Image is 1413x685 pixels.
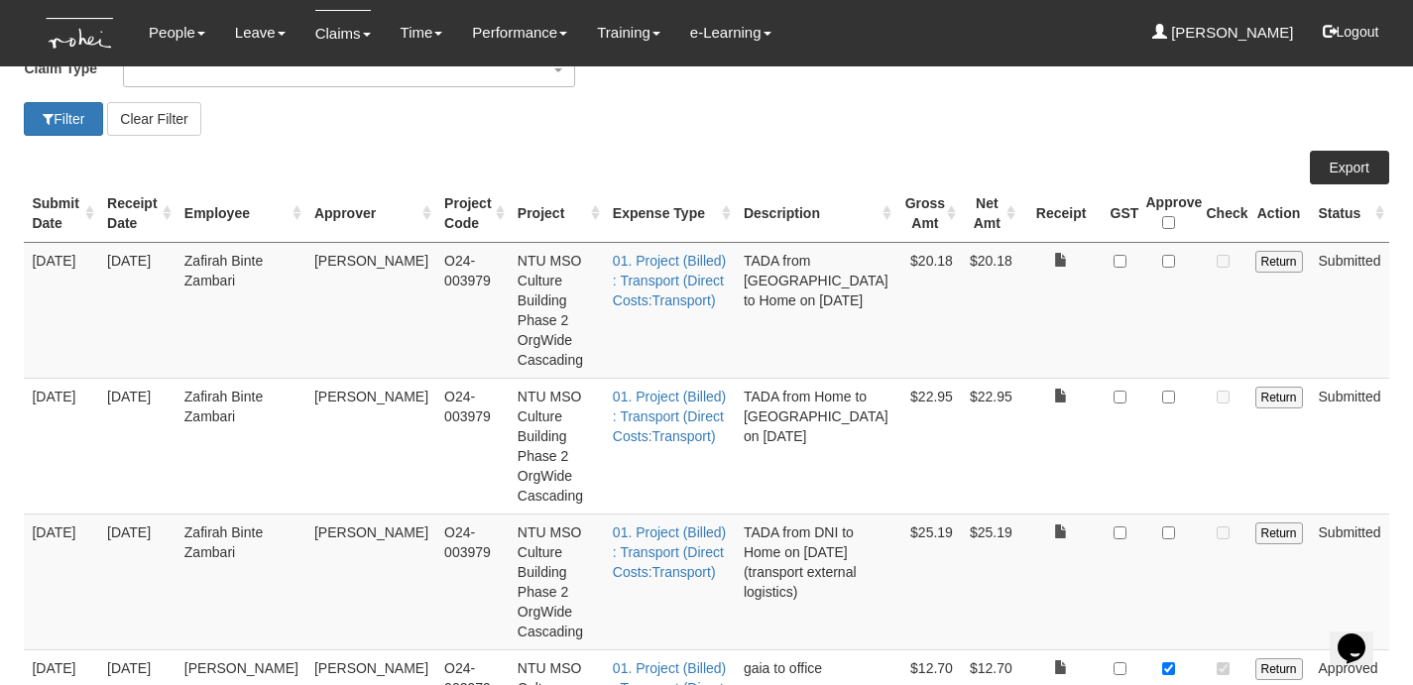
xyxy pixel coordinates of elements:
td: [PERSON_NAME] [306,378,436,514]
td: O24-003979 [436,242,510,378]
th: Employee : activate to sort column ascending [177,184,306,243]
a: Export [1310,151,1389,184]
a: People [149,10,205,56]
button: Logout [1309,8,1393,56]
th: Description : activate to sort column ascending [736,184,896,243]
a: [PERSON_NAME] [1152,10,1294,56]
label: Claim Type [24,54,123,82]
td: [PERSON_NAME] [306,242,436,378]
td: [DATE] [99,514,177,649]
td: Submitted [1311,378,1389,514]
th: Gross Amt : activate to sort column ascending [896,184,961,243]
th: Receipt [1020,184,1103,243]
td: O24-003979 [436,514,510,649]
td: [DATE] [99,242,177,378]
td: TADA from DNI to Home on [DATE] (transport external logistics) [736,514,896,649]
input: Return [1255,522,1303,544]
td: [DATE] [24,378,99,514]
th: Check [1199,184,1247,243]
input: Return [1255,251,1303,273]
td: Submitted [1311,514,1389,649]
td: NTU MSO Culture Building Phase 2 OrgWide Cascading [510,514,605,649]
td: Zafirah Binte Zambari [177,242,306,378]
a: e-Learning [690,10,771,56]
td: Zafirah Binte Zambari [177,378,306,514]
th: Net Amt : activate to sort column ascending [961,184,1020,243]
th: Project Code : activate to sort column ascending [436,184,510,243]
a: 01. Project (Billed) : Transport (Direct Costs:Transport) [613,524,726,580]
th: Approve [1138,184,1199,243]
a: Training [597,10,660,56]
a: 01. Project (Billed) : Transport (Direct Costs:Transport) [613,253,726,308]
th: Action [1247,184,1311,243]
iframe: chat widget [1330,606,1393,665]
th: Submit Date : activate to sort column ascending [24,184,99,243]
td: Submitted [1311,242,1389,378]
td: NTU MSO Culture Building Phase 2 OrgWide Cascading [510,378,605,514]
a: 01. Project (Billed) : Transport (Direct Costs:Transport) [613,389,726,444]
td: $22.95 [896,378,961,514]
a: Leave [235,10,286,56]
a: Performance [472,10,567,56]
td: $25.19 [896,514,961,649]
th: Status : activate to sort column ascending [1311,184,1389,243]
td: O24-003979 [436,378,510,514]
td: [DATE] [99,378,177,514]
td: TADA from [GEOGRAPHIC_DATA] to Home on [DATE] [736,242,896,378]
td: NTU MSO Culture Building Phase 2 OrgWide Cascading [510,242,605,378]
button: Filter [24,102,103,136]
a: Claims [315,10,371,57]
input: Return [1255,387,1303,408]
td: $22.95 [961,378,1020,514]
td: TADA from Home to [GEOGRAPHIC_DATA] on [DATE] [736,378,896,514]
td: [PERSON_NAME] [306,514,436,649]
td: [DATE] [24,242,99,378]
th: Receipt Date : activate to sort column ascending [99,184,177,243]
th: GST [1103,184,1138,243]
a: Time [401,10,443,56]
td: [DATE] [24,514,99,649]
td: $20.18 [896,242,961,378]
th: Expense Type : activate to sort column ascending [605,184,736,243]
th: Project : activate to sort column ascending [510,184,605,243]
td: $20.18 [961,242,1020,378]
button: Clear Filter [107,102,200,136]
th: Approver : activate to sort column ascending [306,184,436,243]
td: $25.19 [961,514,1020,649]
td: Zafirah Binte Zambari [177,514,306,649]
input: Return [1255,658,1303,680]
